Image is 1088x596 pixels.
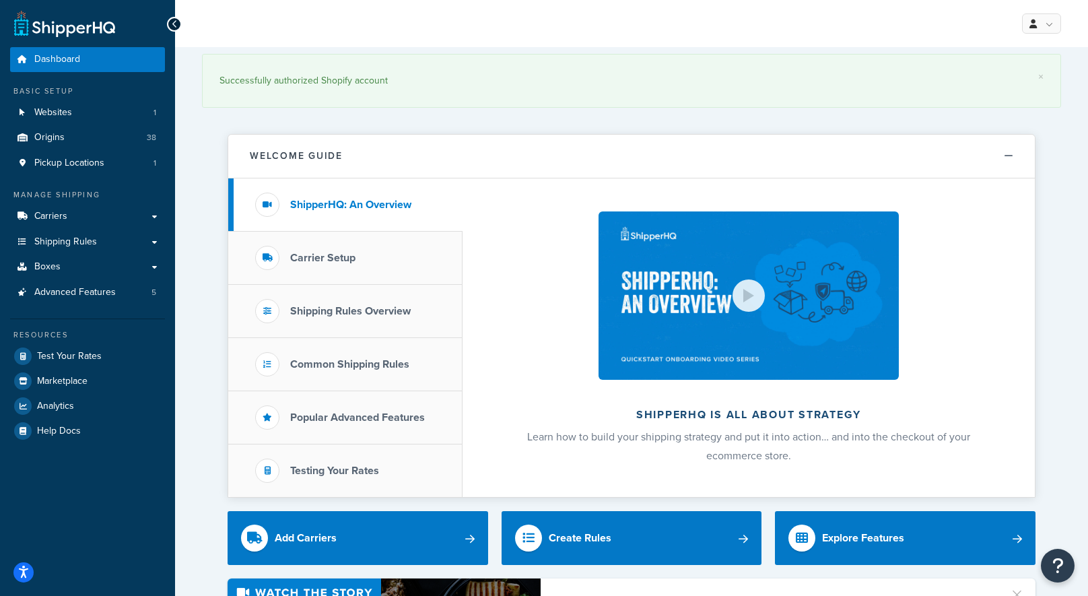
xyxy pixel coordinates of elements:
a: Test Your Rates [10,344,165,368]
a: Help Docs [10,419,165,443]
li: Websites [10,100,165,125]
button: Open Resource Center [1041,549,1075,583]
a: Explore Features [775,511,1035,565]
a: Create Rules [502,511,762,565]
div: Add Carriers [275,529,337,548]
h3: ShipperHQ: An Overview [290,199,411,211]
a: Dashboard [10,47,165,72]
span: Advanced Features [34,287,116,298]
span: Test Your Rates [37,351,102,362]
h3: Popular Advanced Features [290,411,425,424]
h3: Testing Your Rates [290,465,379,477]
li: Pickup Locations [10,151,165,176]
h2: ShipperHQ is all about strategy [498,409,999,421]
span: Analytics [37,401,74,412]
button: Welcome Guide [228,135,1035,178]
span: Pickup Locations [34,158,104,169]
li: Origins [10,125,165,150]
span: Carriers [34,211,67,222]
span: 1 [154,158,156,169]
h3: Shipping Rules Overview [290,305,411,317]
a: Origins38 [10,125,165,150]
a: Analytics [10,394,165,418]
div: Basic Setup [10,86,165,97]
span: Shipping Rules [34,236,97,248]
div: Manage Shipping [10,189,165,201]
span: Websites [34,107,72,119]
span: Origins [34,132,65,143]
span: 1 [154,107,156,119]
span: Boxes [34,261,61,273]
h3: Common Shipping Rules [290,358,409,370]
div: Resources [10,329,165,341]
span: Help Docs [37,426,81,437]
div: Successfully authorized Shopify account [219,71,1044,90]
a: Pickup Locations1 [10,151,165,176]
a: × [1038,71,1044,82]
a: Carriers [10,204,165,229]
span: 5 [151,287,156,298]
span: Marketplace [37,376,88,387]
a: Marketplace [10,369,165,393]
div: Explore Features [822,529,904,548]
span: Learn how to build your shipping strategy and put it into action… and into the checkout of your e... [527,429,970,463]
a: Websites1 [10,100,165,125]
a: Shipping Rules [10,230,165,255]
span: 38 [147,132,156,143]
h3: Carrier Setup [290,252,355,264]
a: Advanced Features5 [10,280,165,305]
a: Boxes [10,255,165,279]
img: ShipperHQ is all about strategy [599,211,899,380]
li: Advanced Features [10,280,165,305]
h2: Welcome Guide [250,151,343,161]
a: Add Carriers [228,511,488,565]
span: Dashboard [34,54,80,65]
div: Create Rules [549,529,611,548]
